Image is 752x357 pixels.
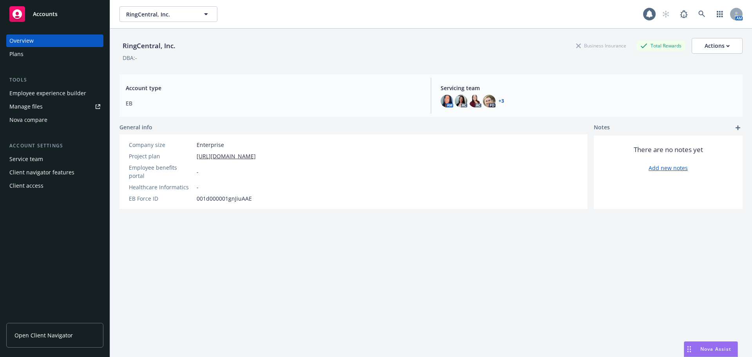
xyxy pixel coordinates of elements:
span: There are no notes yet [634,145,703,154]
div: Healthcare Informatics [129,183,193,191]
a: Start snowing [658,6,674,22]
a: Accounts [6,3,103,25]
a: Service team [6,153,103,165]
div: Account settings [6,142,103,150]
div: Client access [9,179,43,192]
a: +3 [499,99,504,103]
img: photo [455,95,467,107]
a: Report a Bug [676,6,692,22]
a: Client access [6,179,103,192]
img: photo [483,95,495,107]
div: Employee experience builder [9,87,86,100]
img: photo [469,95,481,107]
a: Employee experience builder [6,87,103,100]
a: Client navigator features [6,166,103,179]
div: RingCentral, Inc. [119,41,179,51]
span: Open Client Navigator [14,331,73,339]
span: EB [126,99,421,107]
div: Employee benefits portal [129,163,193,180]
span: Accounts [33,11,58,17]
a: Switch app [712,6,728,22]
div: Overview [9,34,34,47]
a: Manage files [6,100,103,113]
button: Nova Assist [684,341,738,357]
span: Account type [126,84,421,92]
div: Project plan [129,152,193,160]
a: add [733,123,743,132]
a: Plans [6,48,103,60]
a: [URL][DOMAIN_NAME] [197,152,256,160]
div: Nova compare [9,114,47,126]
span: RingCentral, Inc. [126,10,194,18]
div: Actions [705,38,730,53]
span: 001d000001gnJiuAAE [197,194,252,203]
button: RingCentral, Inc. [119,6,217,22]
div: Business Insurance [572,41,630,51]
span: - [197,168,199,176]
span: Nova Assist [700,346,731,352]
a: Search [694,6,710,22]
a: Nova compare [6,114,103,126]
a: Add new notes [649,164,688,172]
span: General info [119,123,152,131]
div: Plans [9,48,23,60]
div: Company size [129,141,193,149]
div: Client navigator features [9,166,74,179]
span: - [197,183,199,191]
span: Notes [594,123,610,132]
span: Enterprise [197,141,224,149]
img: photo [441,95,453,107]
div: Tools [6,76,103,84]
div: DBA: - [123,54,137,62]
span: Servicing team [441,84,736,92]
div: Total Rewards [636,41,685,51]
div: Manage files [9,100,43,113]
a: Overview [6,34,103,47]
div: EB Force ID [129,194,193,203]
div: Drag to move [684,342,694,357]
button: Actions [692,38,743,54]
div: Service team [9,153,43,165]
